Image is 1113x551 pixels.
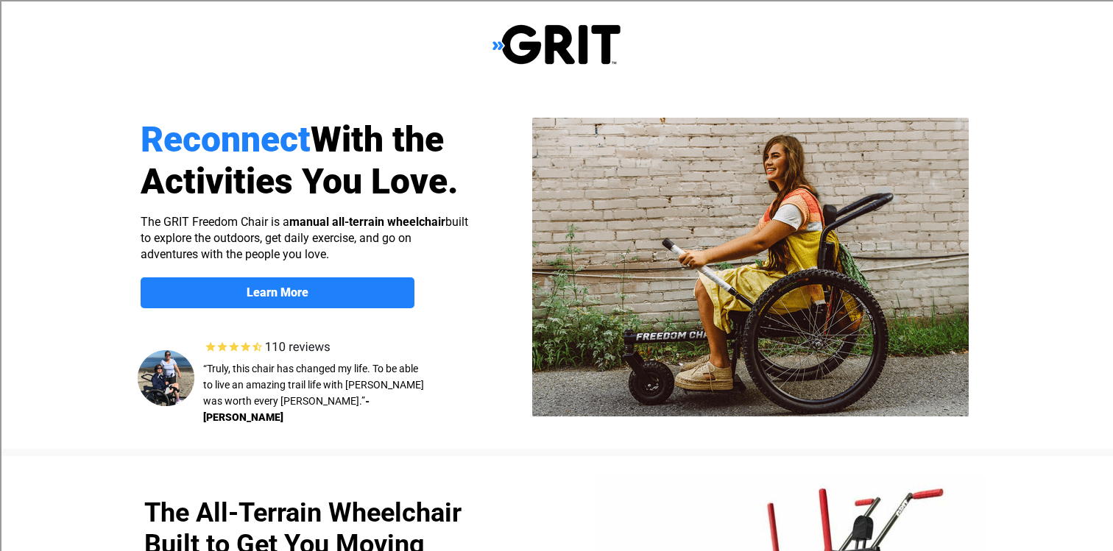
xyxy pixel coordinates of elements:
[247,285,308,299] strong: Learn More
[141,277,414,308] a: Learn More
[289,215,445,229] strong: manual all-terrain wheelchair
[141,118,311,160] span: Reconnect
[203,363,424,407] span: “Truly, this chair has changed my life. To be able to live an amazing trail life with [PERSON_NAM...
[311,118,444,160] span: With the
[141,215,468,261] span: The GRIT Freedom Chair is a built to explore the outdoors, get daily exercise, and go on adventur...
[141,160,459,202] span: Activities You Love.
